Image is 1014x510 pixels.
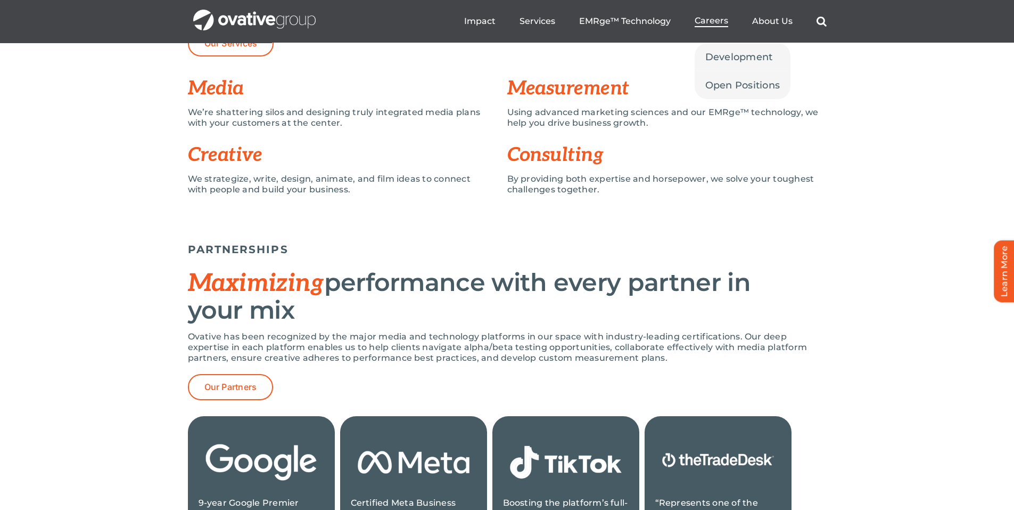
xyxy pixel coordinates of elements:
[188,144,507,166] h3: Creative
[507,144,827,166] h3: Consulting
[507,174,827,195] p: By providing both expertise and horsepower, we solve your toughest challenges together.
[188,107,491,128] p: We’re shattering silos and designing truly integrated media plans with your customers at the center.
[204,38,258,48] span: Our Services
[188,269,324,298] span: Maximizing
[188,374,274,400] a: Our Partners
[351,427,476,498] img: 3
[655,427,781,498] img: Copy of Untitled Design (1)
[464,4,827,38] nav: Menu
[520,16,555,27] a: Services
[507,107,827,128] p: Using advanced marketing sciences and our EMRge™ technology, we help you drive business growth.
[188,243,827,256] h5: PARTNERSHIPS
[188,30,274,56] a: Our Services
[204,382,257,392] span: Our Partners
[695,71,791,99] a: Open Positions
[695,15,728,26] span: Careers
[695,15,728,27] a: Careers
[817,16,827,27] a: Search
[193,9,316,19] a: OG_Full_horizontal_WHT
[507,78,827,99] h3: Measurement
[188,78,507,99] h3: Media
[464,16,496,27] a: Impact
[188,174,491,195] p: We strategize, write, design, animate, and film ideas to connect with people and build your busin...
[695,43,791,71] a: Development
[705,50,773,64] span: Development
[705,78,780,93] span: Open Positions
[579,16,671,27] a: EMRge™ Technology
[503,427,629,498] img: 1
[199,427,324,498] img: 2
[752,16,793,27] a: About Us
[188,269,827,323] h2: performance with every partner in your mix
[188,331,827,363] p: Ovative has been recognized by the major media and technology platforms in our space with industr...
